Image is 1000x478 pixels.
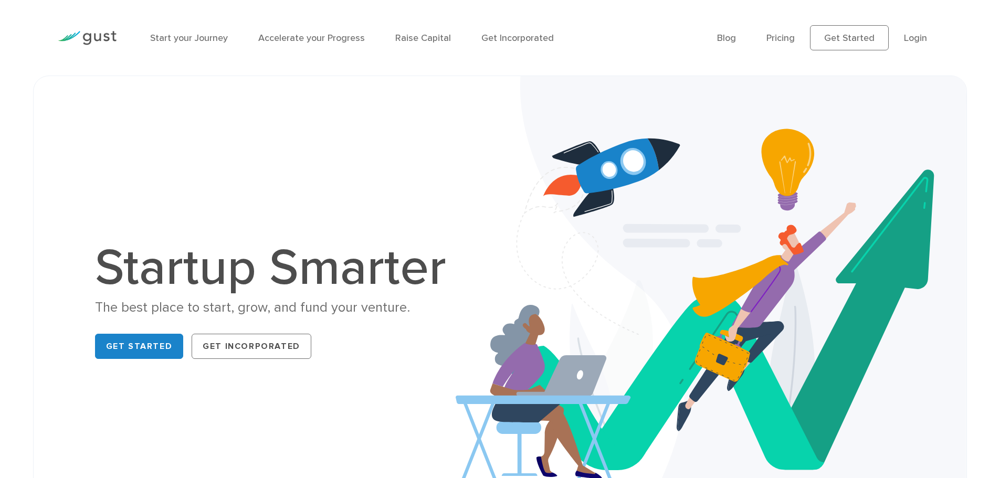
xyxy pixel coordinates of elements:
[481,33,554,44] a: Get Incorporated
[95,299,457,317] div: The best place to start, grow, and fund your venture.
[258,33,365,44] a: Accelerate your Progress
[192,334,311,359] a: Get Incorporated
[150,33,228,44] a: Start your Journey
[95,334,184,359] a: Get Started
[904,33,927,44] a: Login
[58,31,117,45] img: Gust Logo
[810,25,889,50] a: Get Started
[766,33,795,44] a: Pricing
[395,33,451,44] a: Raise Capital
[95,243,457,293] h1: Startup Smarter
[717,33,736,44] a: Blog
